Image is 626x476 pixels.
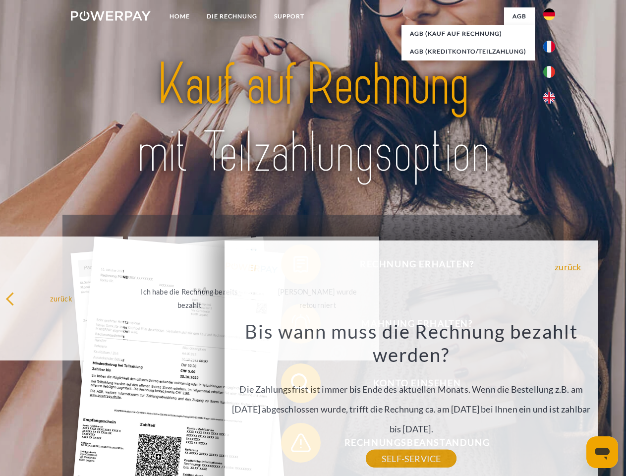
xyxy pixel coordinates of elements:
img: en [543,92,555,104]
iframe: Schaltfläche zum Öffnen des Messaging-Fensters [586,436,618,468]
img: de [543,8,555,20]
h3: Bis wann muss die Rechnung bezahlt werden? [230,319,592,367]
div: zurück [5,292,117,305]
img: logo-powerpay-white.svg [71,11,151,21]
div: Ich habe die Rechnung bereits bezahlt [134,285,245,312]
a: SUPPORT [266,7,313,25]
a: SELF-SERVICE [366,450,456,468]
img: it [543,66,555,78]
a: agb [504,7,535,25]
img: title-powerpay_de.svg [95,48,531,190]
a: AGB (Kauf auf Rechnung) [401,25,535,43]
a: AGB (Kreditkonto/Teilzahlung) [401,43,535,60]
a: zurück [555,262,581,271]
a: DIE RECHNUNG [198,7,266,25]
div: Die Zahlungsfrist ist immer bis Ende des aktuellen Monats. Wenn die Bestellung z.B. am [DATE] abg... [230,319,592,459]
a: Home [161,7,198,25]
img: fr [543,41,555,53]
